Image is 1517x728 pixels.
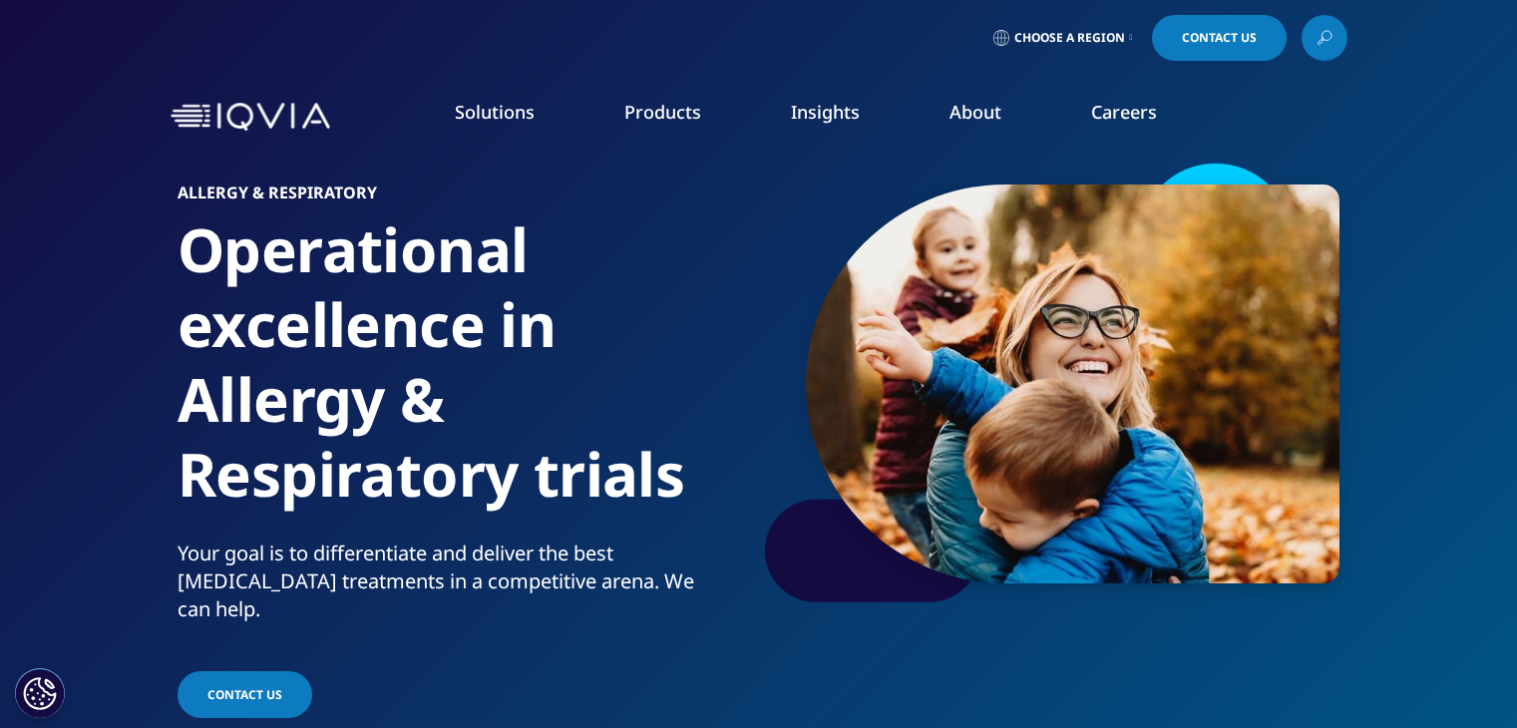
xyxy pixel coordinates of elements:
a: Contact Us [1152,15,1287,61]
button: Cookie 设置 [15,668,65,718]
h6: Allergy & Respiratory [178,184,751,212]
a: About [949,100,1001,124]
a: Insights [791,100,860,124]
a: contact us [178,671,312,718]
img: IQVIA Healthcare Information Technology and Pharma Clinical Research Company [171,103,330,132]
a: Solutions [455,100,535,124]
h1: Operational excellence in Allergy & Respiratory trials [178,212,751,540]
span: Choose a Region [1014,30,1125,46]
a: Products [624,100,701,124]
nav: Primary [338,70,1347,164]
a: Careers [1091,100,1157,124]
p: Your goal is to differentiate and deliver the best [MEDICAL_DATA] treatments in a competitive are... [178,540,751,635]
img: 2256_mother-laughing-and-playing-with-her-kids-outdoors.jpeg [806,184,1339,583]
span: Contact Us [1182,32,1257,44]
span: contact us [207,686,282,703]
